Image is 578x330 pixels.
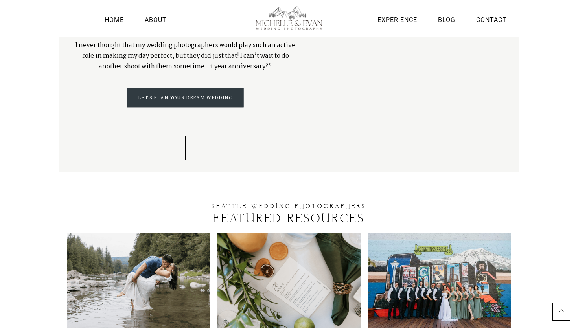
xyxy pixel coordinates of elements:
h2: SEATTLE WEDDING PHOTOGRAPHers [63,203,515,209]
h3: featured resources [63,213,515,225]
a: Home [103,15,126,25]
a: About [143,15,169,25]
p: I never thought that my wedding photographers would play such an active role in making my day per... [75,33,296,79]
a: Blog [436,15,457,25]
a: Contact [474,15,509,25]
a: let's plan your dream wedding [127,88,244,108]
a: Experience [376,15,419,25]
span: let's plan your dream wedding [138,94,233,103]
